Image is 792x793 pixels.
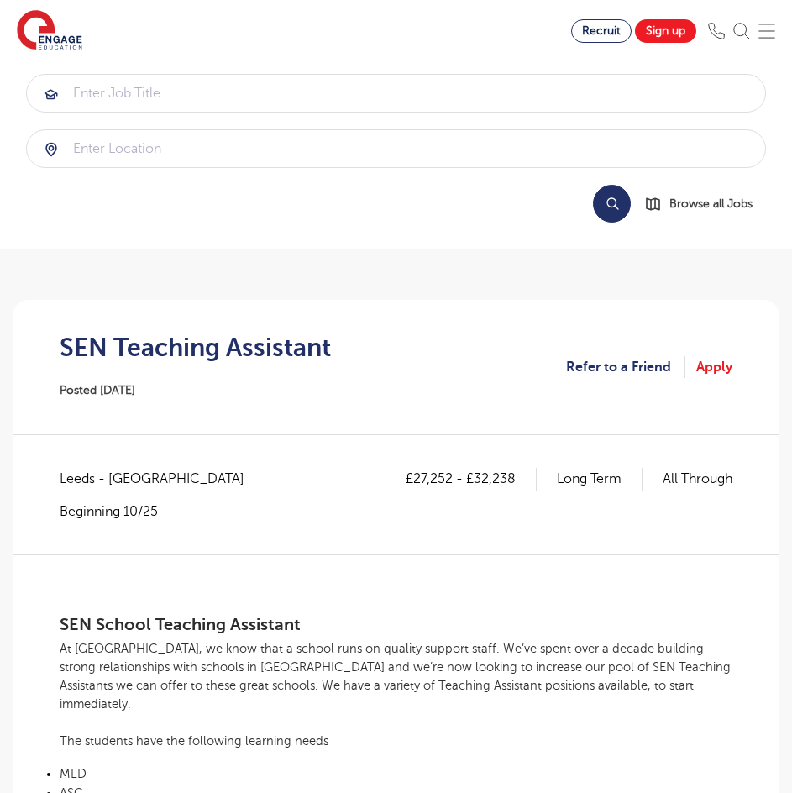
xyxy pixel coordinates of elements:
[60,333,331,362] h1: SEN Teaching Assistant
[566,356,685,378] a: Refer to a Friend
[644,194,766,213] a: Browse all Jobs
[60,384,135,396] span: Posted [DATE]
[696,356,732,378] a: Apply
[669,194,753,213] span: Browse all Jobs
[733,23,750,39] img: Search
[60,468,261,490] span: Leeds - [GEOGRAPHIC_DATA]
[635,19,696,43] a: Sign up
[27,130,765,167] input: Submit
[60,615,301,634] span: SEN School Teaching Assistant
[60,767,87,780] span: MLD
[60,734,328,748] span: The students have the following learning needs
[582,24,621,37] span: Recruit
[663,468,732,490] p: All Through
[27,75,765,112] input: Submit
[60,642,731,711] span: At [GEOGRAPHIC_DATA], we know that a school runs on quality support staff. We’ve spent over a dec...
[593,185,631,223] button: Search
[406,468,537,490] p: £27,252 - £32,238
[708,23,725,39] img: Phone
[758,23,775,39] img: Mobile Menu
[571,19,632,43] a: Recruit
[26,129,766,168] div: Submit
[557,468,643,490] p: Long Term
[26,74,766,113] div: Submit
[60,502,261,521] p: Beginning 10/25
[17,10,82,52] img: Engage Education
